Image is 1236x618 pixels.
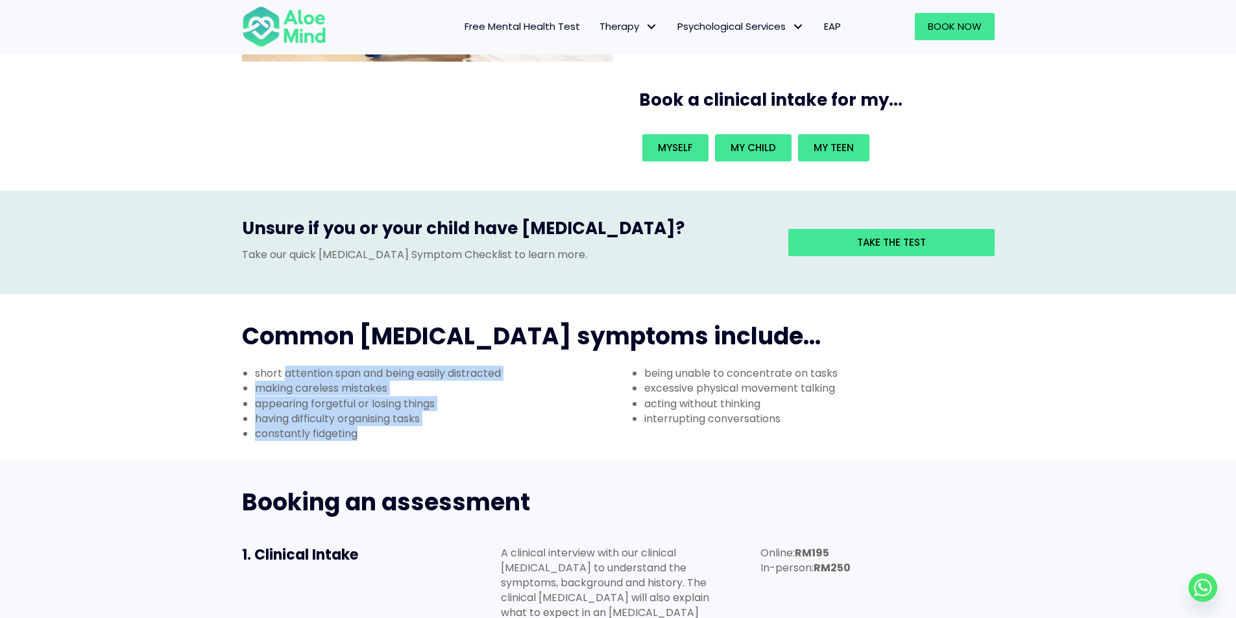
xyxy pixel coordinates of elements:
[255,381,618,396] li: making careless mistakes
[644,381,1008,396] li: excessive physical movement talking
[644,411,1008,426] li: interrupting conversations
[644,396,1008,411] li: acting without thinking
[644,366,1008,381] li: being unable to concentrate on tasks
[590,13,668,40] a: TherapyTherapy: submenu
[242,5,326,48] img: Aloe mind Logo
[255,411,618,426] li: having difficulty organising tasks
[668,13,814,40] a: Psychological ServicesPsychological Services: submenu
[760,545,994,575] p: Online: In-person:
[915,13,995,40] a: Book Now
[814,13,851,40] a: EAP
[1189,573,1217,602] a: Whatsapp
[814,560,851,575] strong: RM250
[731,141,776,154] span: My child
[242,320,821,353] span: Common [MEDICAL_DATA] symptoms include...
[928,19,982,33] span: Book Now
[789,18,808,36] span: Psychological Services: submenu
[242,217,769,246] h3: Unsure if you or your child have [MEDICAL_DATA]?
[814,141,854,154] span: My teen
[255,366,618,381] li: short attention span and being easily distracted
[343,13,851,40] nav: Menu
[642,134,709,161] a: Myself
[639,131,987,165] div: Book an intake for my...
[255,396,618,411] li: appearing forgetful or losing things
[242,545,358,565] span: 1. Clinical Intake
[795,545,829,560] strong: RM195
[600,19,658,33] span: Therapy
[658,141,693,154] span: Myself
[677,19,805,33] span: Psychological Services
[798,134,869,161] a: My teen
[715,134,792,161] a: My child
[455,13,590,40] a: Free Mental Health Test
[242,247,769,262] p: Take our quick [MEDICAL_DATA] Symptom Checklist to learn more.
[255,426,618,441] li: constantly fidgeting
[642,18,661,36] span: Therapy: submenu
[465,19,580,33] span: Free Mental Health Test
[242,486,530,519] span: Booking an assessment
[639,88,1000,112] h3: Book a clinical intake for my...
[857,235,926,249] span: Take the test
[824,19,841,33] span: EAP
[788,229,995,256] a: Take the test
